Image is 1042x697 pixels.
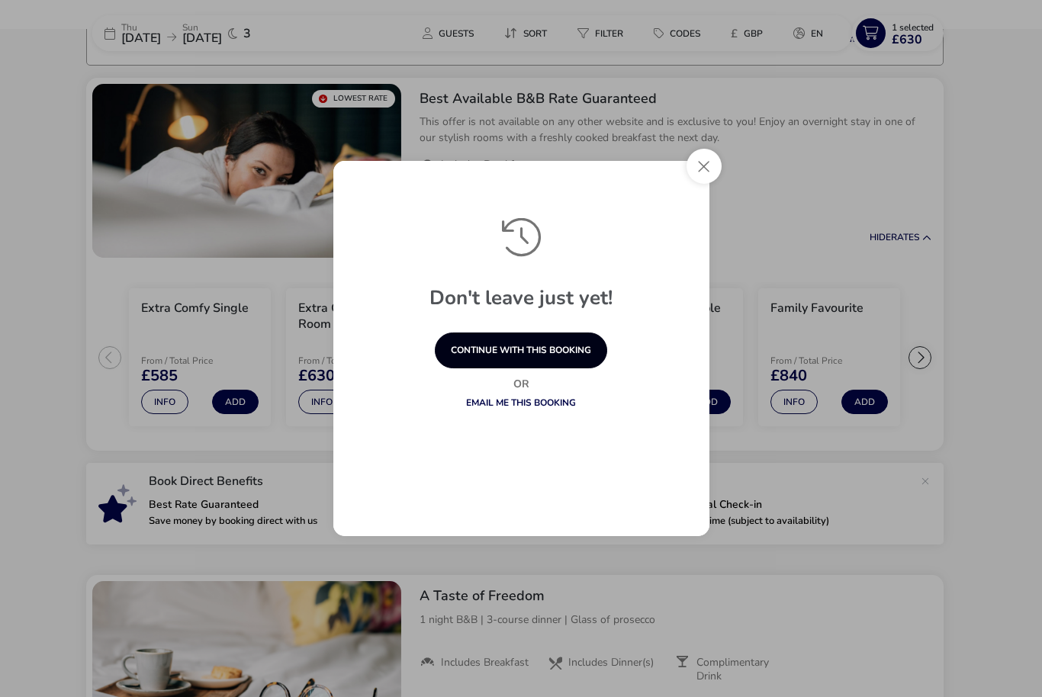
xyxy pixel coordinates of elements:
[466,397,576,409] a: Email me this booking
[399,376,643,392] p: Or
[687,149,722,184] button: Close
[333,161,709,536] div: exitPrevention
[435,332,607,368] button: continue with this booking
[355,288,687,332] h1: Don't leave just yet!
